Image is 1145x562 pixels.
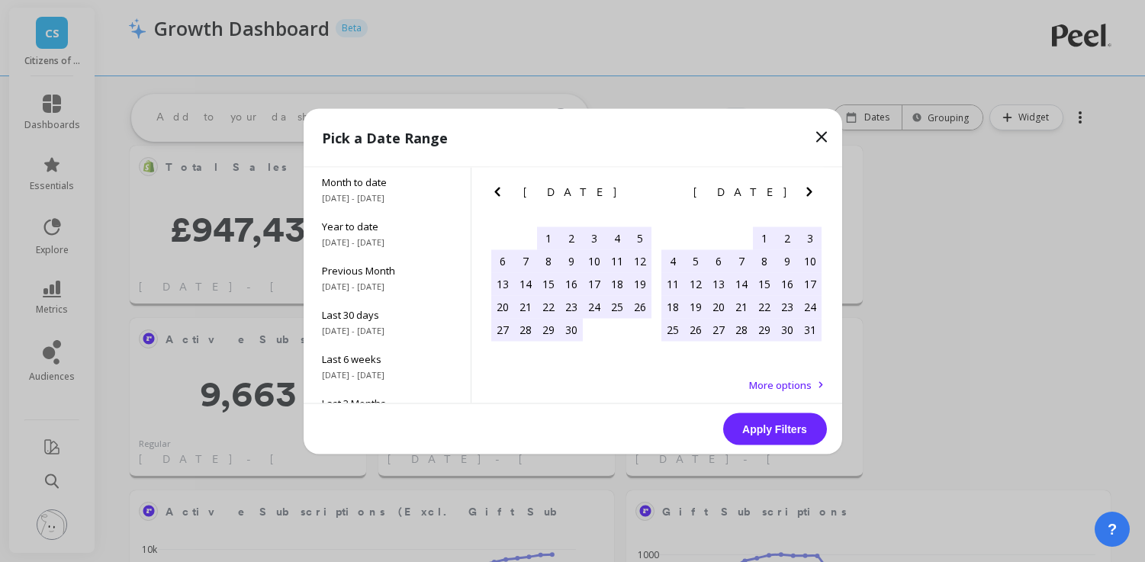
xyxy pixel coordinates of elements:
[606,272,629,295] div: Choose Friday, April 18th, 2025
[723,413,827,445] button: Apply Filters
[488,182,513,207] button: Previous Month
[730,249,753,272] div: Choose Wednesday, May 7th, 2025
[560,249,583,272] div: Choose Wednesday, April 9th, 2025
[537,226,560,249] div: Choose Tuesday, April 1st, 2025
[322,307,452,321] span: Last 30 days
[523,185,619,198] span: [DATE]
[322,280,452,292] span: [DATE] - [DATE]
[537,318,560,341] div: Choose Tuesday, April 29th, 2025
[152,88,164,101] img: tab_keywords_by_traffic_grey.svg
[629,226,651,249] div: Choose Saturday, April 5th, 2025
[322,191,452,204] span: [DATE] - [DATE]
[583,249,606,272] div: Choose Thursday, April 10th, 2025
[799,272,822,295] div: Choose Saturday, May 17th, 2025
[684,295,707,318] div: Choose Monday, May 19th, 2025
[684,249,707,272] div: Choose Monday, May 5th, 2025
[606,295,629,318] div: Choose Friday, April 25th, 2025
[24,40,37,52] img: website_grey.svg
[606,249,629,272] div: Choose Friday, April 11th, 2025
[514,272,537,295] div: Choose Monday, April 14th, 2025
[560,272,583,295] div: Choose Wednesday, April 16th, 2025
[24,24,37,37] img: logo_orange.svg
[537,249,560,272] div: Choose Tuesday, April 8th, 2025
[661,249,684,272] div: Choose Sunday, May 4th, 2025
[799,295,822,318] div: Choose Saturday, May 24th, 2025
[661,226,822,341] div: month 2025-05
[753,226,776,249] div: Choose Thursday, May 1st, 2025
[537,272,560,295] div: Choose Tuesday, April 15th, 2025
[322,263,452,277] span: Previous Month
[322,219,452,233] span: Year to date
[322,175,452,188] span: Month to date
[491,249,514,272] div: Choose Sunday, April 6th, 2025
[776,249,799,272] div: Choose Friday, May 9th, 2025
[693,185,789,198] span: [DATE]
[491,295,514,318] div: Choose Sunday, April 20th, 2025
[583,295,606,318] div: Choose Thursday, April 24th, 2025
[514,318,537,341] div: Choose Monday, April 28th, 2025
[322,368,452,381] span: [DATE] - [DATE]
[583,272,606,295] div: Choose Thursday, April 17th, 2025
[560,318,583,341] div: Choose Wednesday, April 30th, 2025
[1095,512,1130,547] button: ?
[322,352,452,365] span: Last 6 weeks
[43,24,75,37] div: v 4.0.25
[776,272,799,295] div: Choose Friday, May 16th, 2025
[730,272,753,295] div: Choose Wednesday, May 14th, 2025
[1108,519,1117,540] span: ?
[661,295,684,318] div: Choose Sunday, May 18th, 2025
[684,272,707,295] div: Choose Monday, May 12th, 2025
[322,236,452,248] span: [DATE] - [DATE]
[322,127,448,148] p: Pick a Date Range
[514,249,537,272] div: Choose Monday, April 7th, 2025
[583,226,606,249] div: Choose Thursday, April 3rd, 2025
[776,295,799,318] div: Choose Friday, May 23rd, 2025
[491,226,651,341] div: month 2025-04
[560,226,583,249] div: Choose Wednesday, April 2nd, 2025
[776,318,799,341] div: Choose Friday, May 30th, 2025
[322,396,452,409] span: Last 3 Months
[800,182,825,207] button: Next Month
[58,90,137,100] div: Domain Overview
[322,324,452,336] span: [DATE] - [DATE]
[169,90,257,100] div: Keywords by Traffic
[684,318,707,341] div: Choose Monday, May 26th, 2025
[630,182,655,207] button: Next Month
[730,295,753,318] div: Choose Wednesday, May 21st, 2025
[658,182,682,207] button: Previous Month
[661,318,684,341] div: Choose Sunday, May 25th, 2025
[776,226,799,249] div: Choose Friday, May 2nd, 2025
[629,249,651,272] div: Choose Saturday, April 12th, 2025
[707,249,730,272] div: Choose Tuesday, May 6th, 2025
[799,226,822,249] div: Choose Saturday, May 3rd, 2025
[707,272,730,295] div: Choose Tuesday, May 13th, 2025
[629,272,651,295] div: Choose Saturday, April 19th, 2025
[707,318,730,341] div: Choose Tuesday, May 27th, 2025
[753,272,776,295] div: Choose Thursday, May 15th, 2025
[799,318,822,341] div: Choose Saturday, May 31st, 2025
[537,295,560,318] div: Choose Tuesday, April 22nd, 2025
[560,295,583,318] div: Choose Wednesday, April 23rd, 2025
[753,318,776,341] div: Choose Thursday, May 29th, 2025
[40,40,168,52] div: Domain: [DOMAIN_NAME]
[491,272,514,295] div: Choose Sunday, April 13th, 2025
[606,226,629,249] div: Choose Friday, April 4th, 2025
[514,295,537,318] div: Choose Monday, April 21st, 2025
[753,295,776,318] div: Choose Thursday, May 22nd, 2025
[749,377,812,391] span: More options
[629,295,651,318] div: Choose Saturday, April 26th, 2025
[753,249,776,272] div: Choose Thursday, May 8th, 2025
[799,249,822,272] div: Choose Saturday, May 10th, 2025
[707,295,730,318] div: Choose Tuesday, May 20th, 2025
[661,272,684,295] div: Choose Sunday, May 11th, 2025
[730,318,753,341] div: Choose Wednesday, May 28th, 2025
[41,88,53,101] img: tab_domain_overview_orange.svg
[491,318,514,341] div: Choose Sunday, April 27th, 2025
